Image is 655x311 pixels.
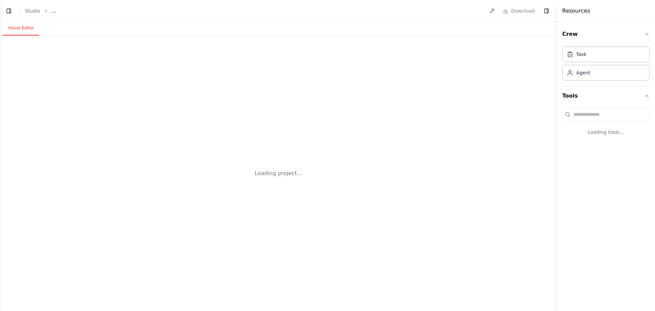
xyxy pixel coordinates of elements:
[562,25,650,44] button: Crew
[4,6,14,16] button: Show left sidebar
[562,86,650,105] button: Tools
[562,7,590,15] h4: Resources
[52,8,56,14] span: ...
[255,169,302,178] div: Loading project...
[3,21,39,36] button: Visual Editor
[562,123,650,141] div: Loading tools...
[25,8,56,14] nav: breadcrumb
[562,105,650,146] div: Tools
[25,8,40,14] a: Studio
[576,51,586,58] div: Task
[576,69,590,76] div: Agent
[542,6,551,16] button: Hide right sidebar
[562,44,650,86] div: Crew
